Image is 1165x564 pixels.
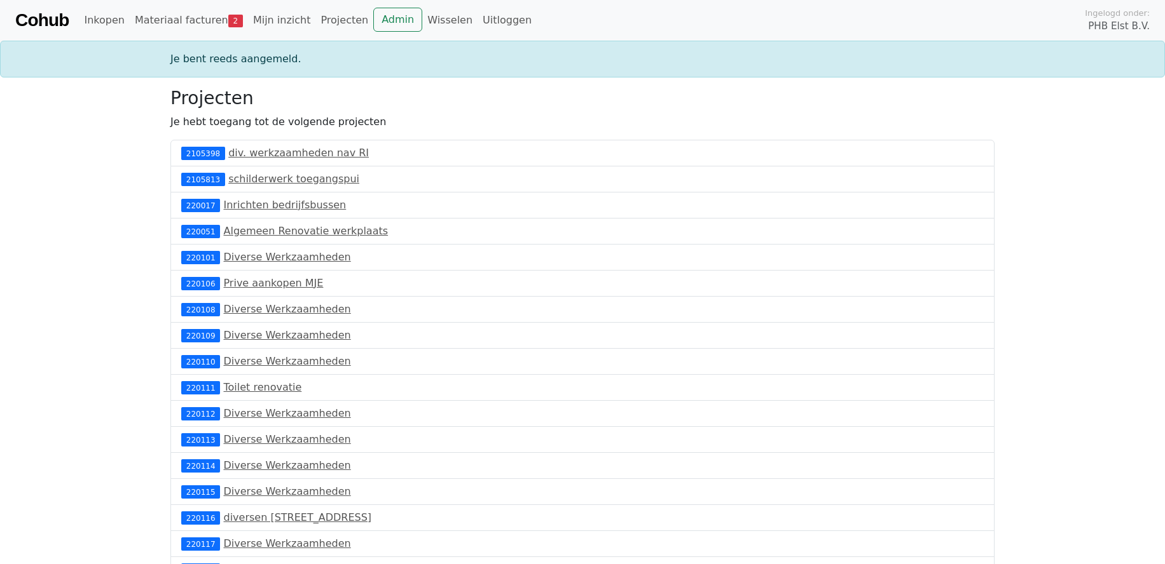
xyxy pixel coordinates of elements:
[228,147,369,159] a: div. werkzaamheden nav RI
[228,173,359,185] a: schilderwerk toegangspui
[1085,7,1150,19] span: Ingelogd onder:
[181,199,220,211] div: 220017
[181,251,220,264] div: 220101
[224,537,351,549] a: Diverse Werkzaamheden
[224,329,351,341] a: Diverse Werkzaamheden
[373,8,422,32] a: Admin
[181,485,220,498] div: 220115
[181,433,220,446] div: 220113
[248,8,316,33] a: Mijn inzicht
[181,381,220,394] div: 220111
[228,15,243,27] span: 2
[224,355,351,367] a: Diverse Werkzaamheden
[130,8,248,33] a: Materiaal facturen2
[224,407,351,419] a: Diverse Werkzaamheden
[181,407,220,420] div: 220112
[181,173,225,185] div: 2105813
[181,355,220,368] div: 220110
[170,88,995,109] h3: Projecten
[224,511,372,523] a: diversen [STREET_ADDRESS]
[224,277,324,289] a: Prive aankopen MJE
[79,8,129,33] a: Inkopen
[181,329,220,342] div: 220109
[181,277,220,290] div: 220106
[422,8,478,33] a: Wisselen
[315,8,373,33] a: Projecten
[181,511,220,524] div: 220116
[224,459,351,471] a: Diverse Werkzaamheden
[181,537,220,550] div: 220117
[1088,19,1150,34] span: PHB Elst B.V.
[224,485,351,497] a: Diverse Werkzaamheden
[181,459,220,472] div: 220114
[224,433,351,445] a: Diverse Werkzaamheden
[170,114,995,130] p: Je hebt toegang tot de volgende projecten
[181,303,220,316] div: 220108
[224,225,389,237] a: Algemeen Renovatie werkplaats
[478,8,537,33] a: Uitloggen
[15,5,69,36] a: Cohub
[224,199,347,211] a: Inrichten bedrijfsbussen
[181,147,225,159] div: 2105398
[224,381,302,393] a: Toilet renovatie
[163,51,1002,67] div: Je bent reeds aangemeld.
[224,251,351,263] a: Diverse Werkzaamheden
[224,303,351,315] a: Diverse Werkzaamheden
[181,225,220,238] div: 220051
